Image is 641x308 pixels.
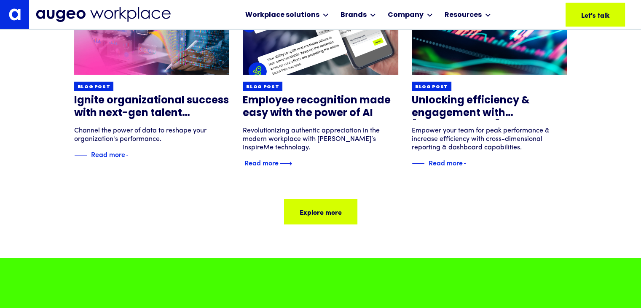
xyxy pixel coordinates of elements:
div: Resources [445,10,482,20]
div: Revolutionizing authentic appreciation in the modern workplace with [PERSON_NAME]’s InspireMe tec... [243,127,398,152]
h3: Ignite organizational success with next-gen talent optimization [74,95,230,120]
a: Explore more [284,199,357,224]
div: Channel the power of data to reshape your organization's performance. [74,127,230,143]
div: Blog post [78,84,110,90]
img: Blue text arrow [279,159,292,169]
div: Read more [91,149,125,159]
div: Company [388,10,424,20]
div: Read more [244,157,279,168]
img: Blue text arrow [464,159,476,169]
div: Blog post [246,84,279,90]
h3: Unlocking efficiency & engagement with [PERSON_NAME]’s Manager Success Suite [412,95,567,120]
div: Workplace solutions [245,10,319,20]
img: Augeo Workplace business unit full logo in mignight blue. [36,7,171,22]
div: Read more [429,157,463,168]
img: Augeo's "a" monogram decorative logo in white. [9,8,21,20]
a: Let's talk [566,3,625,27]
div: Empower your team for peak performance & increase efficiency with cross-dimensional reporting & d... [412,127,567,152]
div: Brands [341,10,367,20]
img: Blue text arrow [126,150,139,160]
img: Blue decorative line [74,150,87,160]
img: Blue decorative line [412,159,424,169]
div: Blog post [415,84,448,90]
h3: Employee recognition made easy with the power of AI [243,95,398,120]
